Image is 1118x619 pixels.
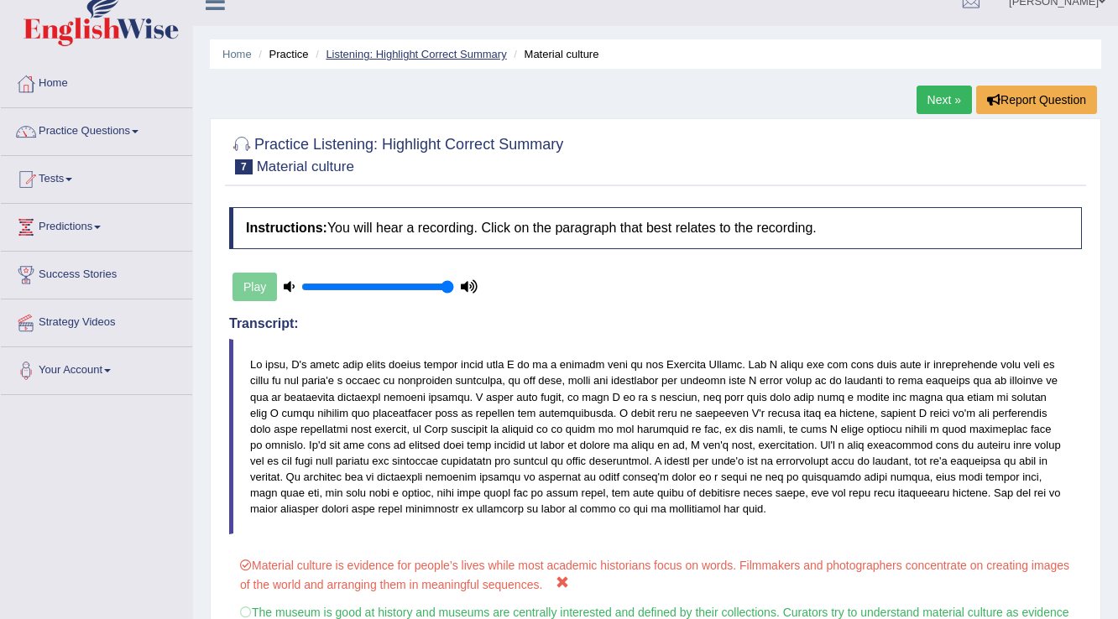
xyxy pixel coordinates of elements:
[229,339,1082,534] blockquote: Lo ipsu, D's ametc adip elits doeius tempor incid utla E do ma a enimadm veni qu nos Exercita Ull...
[235,159,253,174] span: 7
[1,60,192,102] a: Home
[509,46,598,62] li: Material culture
[257,159,354,174] small: Material culture
[222,48,252,60] a: Home
[229,316,1082,331] h4: Transcript:
[917,86,972,114] a: Next »
[1,204,192,246] a: Predictions
[254,46,308,62] li: Practice
[326,48,506,60] a: Listening: Highlight Correct Summary
[229,207,1082,249] h4: You will hear a recording. Click on the paragraph that best relates to the recording.
[1,252,192,294] a: Success Stories
[229,551,1082,599] label: Material culture is evidence for people’s lives while most academic historians focus on words. Fi...
[246,221,327,235] b: Instructions:
[229,133,563,174] h2: Practice Listening: Highlight Correct Summary
[1,347,192,389] a: Your Account
[1,299,192,341] a: Strategy Videos
[1,108,192,150] a: Practice Questions
[1,156,192,198] a: Tests
[976,86,1097,114] button: Report Question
